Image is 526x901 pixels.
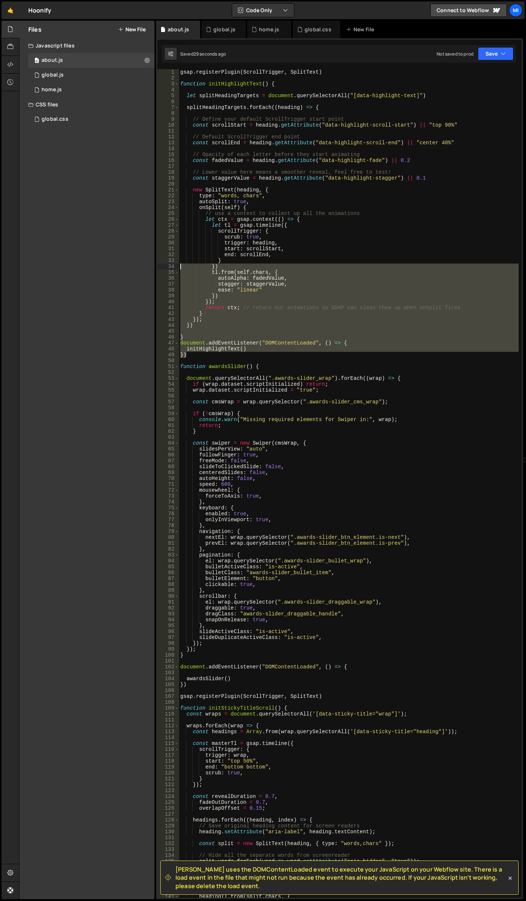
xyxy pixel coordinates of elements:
div: 17338/48148.js [28,82,154,97]
div: 65 [157,446,179,452]
button: New File [118,26,146,32]
div: 121 [157,776,179,782]
div: 17 [157,163,179,169]
div: 100 [157,652,179,658]
div: 52 [157,370,179,375]
div: 25 [157,211,179,216]
div: 17338/48147.css [28,112,154,127]
div: 78 [157,523,179,529]
div: 110 [157,711,179,717]
div: 84 [157,558,179,564]
div: 18 [157,169,179,175]
div: 98 [157,640,179,646]
div: 117 [157,752,179,758]
div: 105 [157,682,179,688]
div: 3 [157,81,179,87]
div: global.js [42,72,64,78]
button: Code Only [232,4,294,17]
div: 99 [157,646,179,652]
div: global.css [42,116,68,123]
div: 97 [157,635,179,640]
div: 125 [157,799,179,805]
div: 47 [157,340,179,346]
div: 40 [157,299,179,305]
div: 91 [157,599,179,605]
div: 136 [157,864,179,870]
div: 73 [157,493,179,499]
div: 127 [157,811,179,817]
div: 11 [157,128,179,134]
div: home.js [259,26,279,33]
div: 61 [157,423,179,428]
div: 15 [157,152,179,158]
div: 56 [157,393,179,399]
div: 94 [157,617,179,623]
div: 88 [157,582,179,587]
div: 115 [157,741,179,746]
div: 43 [157,317,179,322]
a: Mi [509,4,522,17]
div: 38 [157,287,179,293]
div: 71 [157,481,179,487]
div: 123 [157,788,179,794]
a: 🤙 [1,1,19,19]
div: 96 [157,629,179,635]
div: New File [346,26,377,33]
div: 22 [157,193,179,199]
a: Connect to Webflow [430,4,507,17]
div: 107 [157,693,179,699]
div: 129 [157,823,179,829]
div: 70 [157,476,179,481]
button: Save [478,47,513,60]
div: 114 [157,735,179,741]
div: 59 [157,411,179,417]
div: 9 [157,116,179,122]
div: 35 [157,269,179,275]
div: 12 [157,134,179,140]
div: 66 [157,452,179,458]
div: 13 [157,140,179,146]
div: 46 [157,334,179,340]
div: 4 [157,87,179,93]
div: 67 [157,458,179,464]
div: 112 [157,723,179,729]
div: 32 [157,252,179,258]
div: 137 [157,870,179,876]
div: 60 [157,417,179,423]
div: CSS files [19,97,154,112]
div: 5 [157,93,179,99]
div: 87 [157,576,179,582]
div: 126 [157,805,179,811]
div: 42 [157,311,179,317]
div: 82 [157,546,179,552]
div: 128 [157,817,179,823]
div: 86 [157,570,179,576]
div: 118 [157,758,179,764]
div: 33 [157,258,179,264]
div: 29 seconds ago [193,51,226,57]
div: 89 [157,587,179,593]
div: Javascript files [19,38,154,53]
div: 2 [157,75,179,81]
div: 120 [157,770,179,776]
div: 58 [157,405,179,411]
h2: Files [28,25,42,33]
div: 29 [157,234,179,240]
div: 68 [157,464,179,470]
div: 30 [157,240,179,246]
div: 57 [157,399,179,405]
div: 63 [157,434,179,440]
div: 62 [157,428,179,434]
div: 45 [157,328,179,334]
div: 83 [157,552,179,558]
div: 21 [157,187,179,193]
div: 85 [157,564,179,570]
div: 55 [157,387,179,393]
div: 69 [157,470,179,476]
div: 111 [157,717,179,723]
div: 134 [157,852,179,858]
div: 48 [157,346,179,352]
span: 0 [35,58,39,64]
div: 80 [157,534,179,540]
div: 17338/48290.js [28,53,154,68]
